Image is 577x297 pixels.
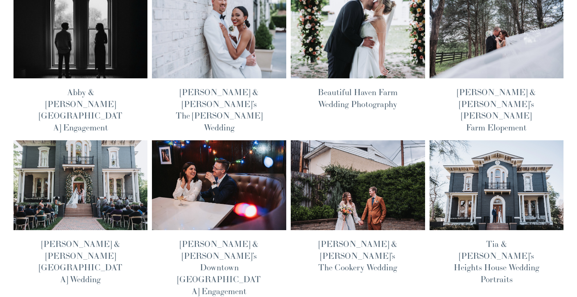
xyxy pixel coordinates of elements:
a: [PERSON_NAME] & [PERSON_NAME]’s Downtown [GEOGRAPHIC_DATA] Engagement [177,239,261,297]
a: [PERSON_NAME] & [PERSON_NAME][GEOGRAPHIC_DATA] Wedding [39,239,122,285]
img: Lorena &amp; Tom’s Downtown Durham Engagement [152,140,287,231]
img: Tia &amp; Obinna’s Heights House Wedding Portraits [429,140,564,231]
a: [PERSON_NAME] & [PERSON_NAME]’s [PERSON_NAME] Farm Elopement [457,87,536,133]
img: Jacqueline &amp; Timo’s The Cookery Wedding [290,140,425,231]
a: Abby & [PERSON_NAME][GEOGRAPHIC_DATA] Engagement [39,87,122,133]
a: Tia & [PERSON_NAME]’s Heights House Wedding Portraits [454,239,539,285]
a: [PERSON_NAME] & [PERSON_NAME]’s The [PERSON_NAME] Wedding [176,87,262,133]
a: [PERSON_NAME] & [PERSON_NAME]’s The Cookery Wedding [318,239,397,273]
img: Chantel &amp; James’ Heights House Hotel Wedding [13,140,148,231]
a: Beautiful Haven Farm Wedding Photography [318,87,398,110]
